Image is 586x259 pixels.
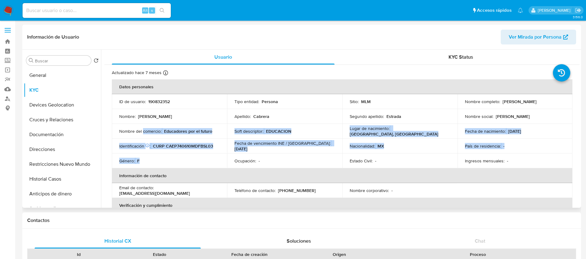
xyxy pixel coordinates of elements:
[477,7,512,14] span: Accesos rápidos
[112,198,572,213] th: Verificación y cumplimiento
[501,30,576,44] button: Ver Mirada por Persona
[119,158,135,164] p: Género :
[112,168,572,183] th: Información de contacto
[508,128,521,134] p: [DATE]
[465,158,504,164] p: Ingresos mensuales :
[104,237,131,244] span: Historial CX
[234,146,247,152] p: [DATE]
[234,128,263,134] p: Soft descriptor :
[503,99,537,104] p: [PERSON_NAME]
[35,58,89,64] input: Buscar
[475,237,485,244] span: Chat
[350,188,389,193] p: Nombre corporativo :
[24,98,101,112] button: Devices Geolocation
[119,114,136,119] p: Nombre :
[538,7,573,13] p: alicia.aldreteperez@mercadolibre.com.mx
[137,158,140,164] p: F
[24,68,101,83] button: General
[27,217,576,223] h1: Contactos
[27,34,79,40] h1: Información de Usuario
[119,128,162,134] p: Nombre del comercio :
[465,128,506,134] p: Fecha de nacimiento :
[24,157,101,172] button: Restricciones Nuevo Mundo
[278,188,316,193] p: [PHONE_NUMBER]
[350,131,438,137] p: [GEOGRAPHIC_DATA], [GEOGRAPHIC_DATA]
[119,190,190,196] p: [EMAIL_ADDRESS][DOMAIN_NAME]
[24,112,101,127] button: Cruces y Relaciones
[234,158,256,164] p: Ocupación :
[156,6,168,15] button: search-icon
[262,99,278,104] p: Persona
[507,158,508,164] p: -
[350,99,359,104] p: Sitio :
[287,237,311,244] span: Soluciones
[24,127,101,142] button: Documentación
[350,126,390,131] p: Lugar de nacimiento :
[377,143,384,149] p: MX
[386,114,401,119] p: Estrada
[575,7,581,14] a: Salir
[449,53,473,61] span: KYC Status
[350,143,375,149] p: Nacionalidad :
[503,143,504,149] p: -
[124,251,196,257] div: Estado
[24,186,101,201] button: Anticipos de dinero
[303,251,376,257] div: Origen
[24,83,101,98] button: KYC
[391,188,393,193] p: -
[518,8,523,13] a: Notificaciones
[112,70,162,76] p: Actualizado hace 7 meses
[119,143,150,149] p: Identificación :
[234,99,259,104] p: Tipo entidad :
[24,172,101,186] button: Historial Casos
[29,58,34,63] button: Buscar
[465,99,500,104] p: Nombre completo :
[204,251,295,257] div: Fecha de creación
[119,185,154,190] p: Email de contacto :
[509,30,562,44] span: Ver Mirada por Persona
[94,58,99,65] button: Volver al orden por defecto
[112,79,572,94] th: Datos personales
[234,114,251,119] p: Apellido :
[143,7,148,13] span: Alt
[151,7,153,13] span: s
[253,114,269,119] p: Cabrera
[24,142,101,157] button: Direcciones
[43,251,115,257] div: Id
[214,53,232,61] span: Usuario
[153,143,213,149] p: CURP CAEP740610MDFBSL03
[350,114,384,119] p: Segundo apellido :
[148,99,170,104] p: 190832352
[375,158,376,164] p: -
[164,128,212,134] p: Educadores por el futuro
[384,251,571,257] div: Proceso
[234,188,276,193] p: Teléfono de contacto :
[23,6,171,15] input: Buscar usuario o caso...
[361,99,371,104] p: MLM
[465,143,501,149] p: País de residencia :
[266,128,291,134] p: EDUCACION
[259,158,260,164] p: -
[496,114,530,119] p: [PERSON_NAME]
[119,99,146,104] p: ID de usuario :
[234,140,331,146] p: Fecha de vencimiento INE / [GEOGRAPHIC_DATA] :
[24,201,101,216] button: Archivos adjuntos
[350,158,373,164] p: Estado Civil :
[138,114,172,119] p: [PERSON_NAME]
[465,114,493,119] p: Nombre social :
